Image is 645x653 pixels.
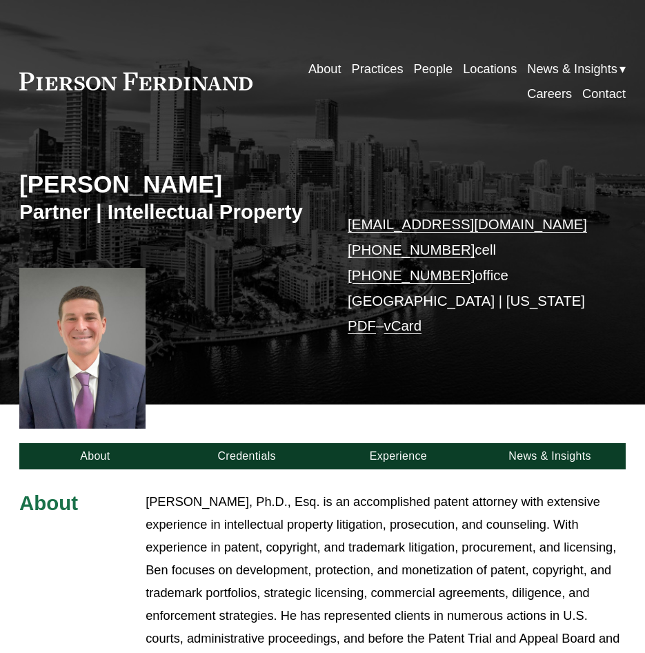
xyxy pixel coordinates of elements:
a: [PHONE_NUMBER] [348,267,475,283]
h3: Partner | Intellectual Property [19,199,322,224]
p: cell office [GEOGRAPHIC_DATA] | [US_STATE] – [348,212,600,339]
h2: [PERSON_NAME] [19,170,322,199]
span: News & Insights [527,58,617,81]
a: News & Insights [474,443,626,469]
a: Careers [527,81,572,106]
a: Experience [322,443,474,469]
a: About [19,443,171,469]
a: [EMAIL_ADDRESS][DOMAIN_NAME] [348,216,587,232]
a: Locations [463,57,517,81]
a: Contact [582,81,626,106]
a: folder dropdown [527,57,626,81]
a: People [413,57,453,81]
a: vCard [384,318,421,333]
a: Credentials [171,443,323,469]
a: Practices [352,57,404,81]
a: PDF [348,318,376,333]
span: About [19,491,78,514]
a: About [308,57,341,81]
a: [PHONE_NUMBER] [348,242,475,257]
